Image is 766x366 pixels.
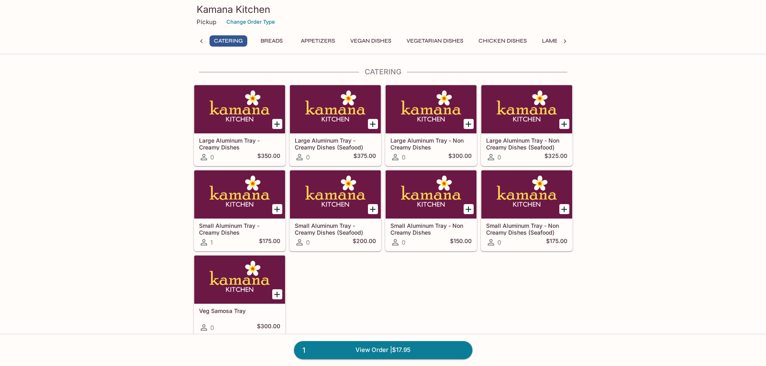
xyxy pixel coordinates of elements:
div: Small Aluminum Tray - Non Creamy Dishes [386,170,476,219]
h5: Large Aluminum Tray - Non Creamy Dishes [390,137,472,150]
h5: Large Aluminum Tray - Non Creamy Dishes (Seafood) [486,137,567,150]
h5: Large Aluminum Tray - Creamy Dishes (Seafood) [295,137,376,150]
button: Breads [254,35,290,47]
span: 0 [306,239,310,246]
a: Large Aluminum Tray - Creamy Dishes0$350.00 [194,85,285,166]
h5: Large Aluminum Tray - Creamy Dishes [199,137,280,150]
span: 0 [497,153,501,161]
h5: Small Aluminum Tray - Non Creamy Dishes [390,222,472,235]
a: Small Aluminum Tray - Non Creamy Dishes (Seafood)0$175.00 [481,170,573,251]
h5: Veg Samosa Tray [199,307,280,314]
h5: $175.00 [259,237,280,247]
h5: $350.00 [257,152,280,162]
a: Veg Samosa Tray0$300.00 [194,255,285,336]
a: 1View Order |$17.95 [294,341,472,359]
a: Small Aluminum Tray - Creamy Dishes1$175.00 [194,170,285,251]
button: Catering [209,35,247,47]
div: Small Aluminum Tray - Creamy Dishes (Seafood) [290,170,381,219]
a: Large Aluminum Tray - Non Creamy Dishes0$300.00 [385,85,477,166]
div: Small Aluminum Tray - Non Creamy Dishes (Seafood) [481,170,572,219]
button: Add Small Aluminum Tray - Non Creamy Dishes (Seafood) [559,204,569,214]
h3: Kamana Kitchen [197,3,570,16]
span: 0 [306,153,310,161]
button: Add Veg Samosa Tray [272,289,282,299]
h5: $175.00 [546,237,567,247]
h5: $375.00 [353,152,376,162]
button: Add Large Aluminum Tray - Creamy Dishes (Seafood) [368,119,378,129]
h5: Small Aluminum Tray - Creamy Dishes [199,222,280,235]
h5: $325.00 [544,152,567,162]
h5: $200.00 [353,237,376,247]
h5: $150.00 [450,237,472,247]
button: Add Large Aluminum Tray - Non Creamy Dishes [464,119,474,129]
button: Add Small Aluminum Tray - Creamy Dishes [272,204,282,214]
div: Large Aluminum Tray - Non Creamy Dishes [386,85,476,133]
button: Appetizers [296,35,339,47]
a: Small Aluminum Tray - Non Creamy Dishes0$150.00 [385,170,477,251]
a: Small Aluminum Tray - Creamy Dishes (Seafood)0$200.00 [290,170,381,251]
h5: Small Aluminum Tray - Non Creamy Dishes (Seafood) [486,222,567,235]
div: Large Aluminum Tray - Creamy Dishes [194,85,285,133]
span: 0 [497,239,501,246]
button: Add Small Aluminum Tray - Non Creamy Dishes [464,204,474,214]
a: Large Aluminum Tray - Creamy Dishes (Seafood)0$375.00 [290,85,381,166]
a: Large Aluminum Tray - Non Creamy Dishes (Seafood)0$325.00 [481,85,573,166]
div: Large Aluminum Tray - Creamy Dishes (Seafood) [290,85,381,133]
h5: $300.00 [257,323,280,332]
div: Veg Samosa Tray [194,256,285,304]
button: Vegan Dishes [346,35,396,47]
h5: $300.00 [448,152,472,162]
button: Lamb Dishes [538,35,583,47]
button: Add Small Aluminum Tray - Creamy Dishes (Seafood) [368,204,378,214]
button: Add Large Aluminum Tray - Non Creamy Dishes (Seafood) [559,119,569,129]
button: Chicken Dishes [474,35,531,47]
span: 1 [298,345,310,356]
button: Vegetarian Dishes [402,35,468,47]
p: Pickup [197,18,216,26]
span: 0 [402,239,405,246]
span: 1 [210,239,213,246]
button: Change Order Type [223,16,279,28]
span: 0 [210,153,214,161]
h4: Catering [193,67,573,76]
div: Small Aluminum Tray - Creamy Dishes [194,170,285,219]
div: Large Aluminum Tray - Non Creamy Dishes (Seafood) [481,85,572,133]
h5: Small Aluminum Tray - Creamy Dishes (Seafood) [295,222,376,235]
button: Add Large Aluminum Tray - Creamy Dishes [272,119,282,129]
span: 0 [210,324,214,331]
span: 0 [402,153,405,161]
